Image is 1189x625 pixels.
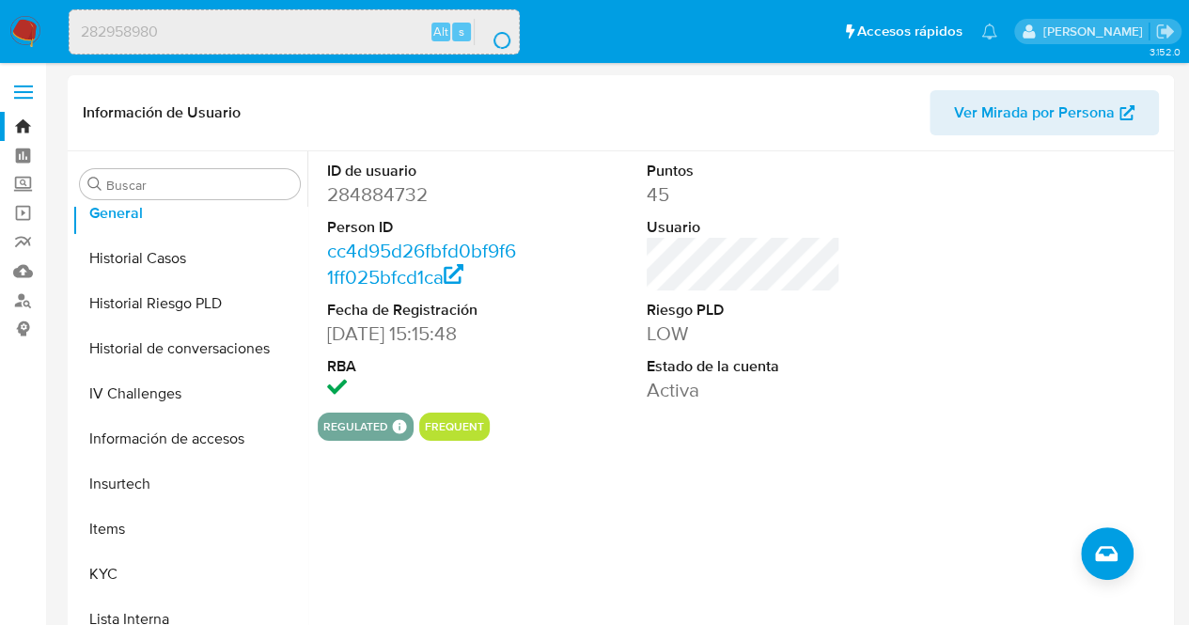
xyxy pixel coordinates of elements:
[647,377,841,403] dd: Activa
[647,217,841,238] dt: Usuario
[72,461,307,507] button: Insurtech
[72,191,307,236] button: General
[930,90,1159,135] button: Ver Mirada por Persona
[647,161,841,181] dt: Puntos
[72,371,307,416] button: IV Challenges
[459,23,464,40] span: s
[72,552,307,597] button: KYC
[327,161,522,181] dt: ID de usuario
[327,217,522,238] dt: Person ID
[323,423,388,430] button: regulated
[72,416,307,461] button: Información de accesos
[70,20,519,44] input: Buscar usuario o caso...
[106,177,292,194] input: Buscar
[425,423,484,430] button: frequent
[1155,22,1175,41] a: Salir
[327,300,522,320] dt: Fecha de Registración
[327,237,516,290] a: cc4d95d26fbfd0bf9f61ff025bfcd1ca
[72,507,307,552] button: Items
[327,320,522,347] dd: [DATE] 15:15:48
[857,22,962,41] span: Accesos rápidos
[1042,23,1149,40] p: agostina.bazzano@mercadolibre.com
[87,177,102,192] button: Buscar
[474,19,512,45] button: search-icon
[954,90,1115,135] span: Ver Mirada por Persona
[72,236,307,281] button: Historial Casos
[433,23,448,40] span: Alt
[83,103,241,122] h1: Información de Usuario
[981,23,997,39] a: Notificaciones
[72,281,307,326] button: Historial Riesgo PLD
[647,320,841,347] dd: LOW
[647,181,841,208] dd: 45
[327,181,522,208] dd: 284884732
[327,356,522,377] dt: RBA
[647,356,841,377] dt: Estado de la cuenta
[72,326,307,371] button: Historial de conversaciones
[647,300,841,320] dt: Riesgo PLD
